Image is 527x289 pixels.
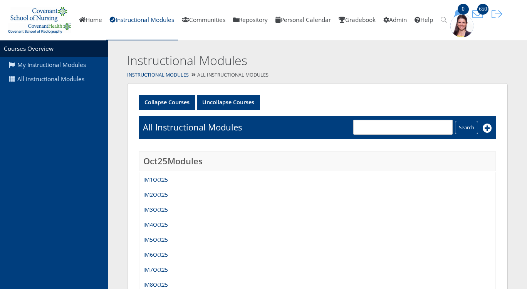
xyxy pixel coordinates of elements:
a: 0 [450,10,470,18]
a: IM8Oct25 [143,281,168,288]
a: IM5Oct25 [143,236,168,243]
a: IM2Oct25 [143,191,168,198]
input: Search [455,121,478,134]
i: Add New [483,124,492,133]
a: Uncollapse Courses [197,95,260,110]
a: IM3Oct25 [143,206,168,213]
a: Instructional Modules [127,72,189,78]
span: 0 [458,4,469,15]
button: 650 [470,8,489,20]
button: 0 [450,8,470,20]
h1: All Instructional Modules [143,121,242,133]
td: Oct25Modules [139,151,496,172]
a: Courses Overview [4,45,54,53]
h2: Instructional Modules [127,52,427,69]
a: IM7Oct25 [143,266,168,273]
img: 1943_125_125.jpg [450,14,473,37]
a: IM4Oct25 [143,221,168,228]
a: IM1Oct25 [143,176,168,183]
a: IM6Oct25 [143,251,168,258]
div: All Instructional Modules [108,70,527,81]
span: 650 [477,4,488,15]
a: 650 [470,10,489,18]
a: Collapse Courses [139,95,195,110]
